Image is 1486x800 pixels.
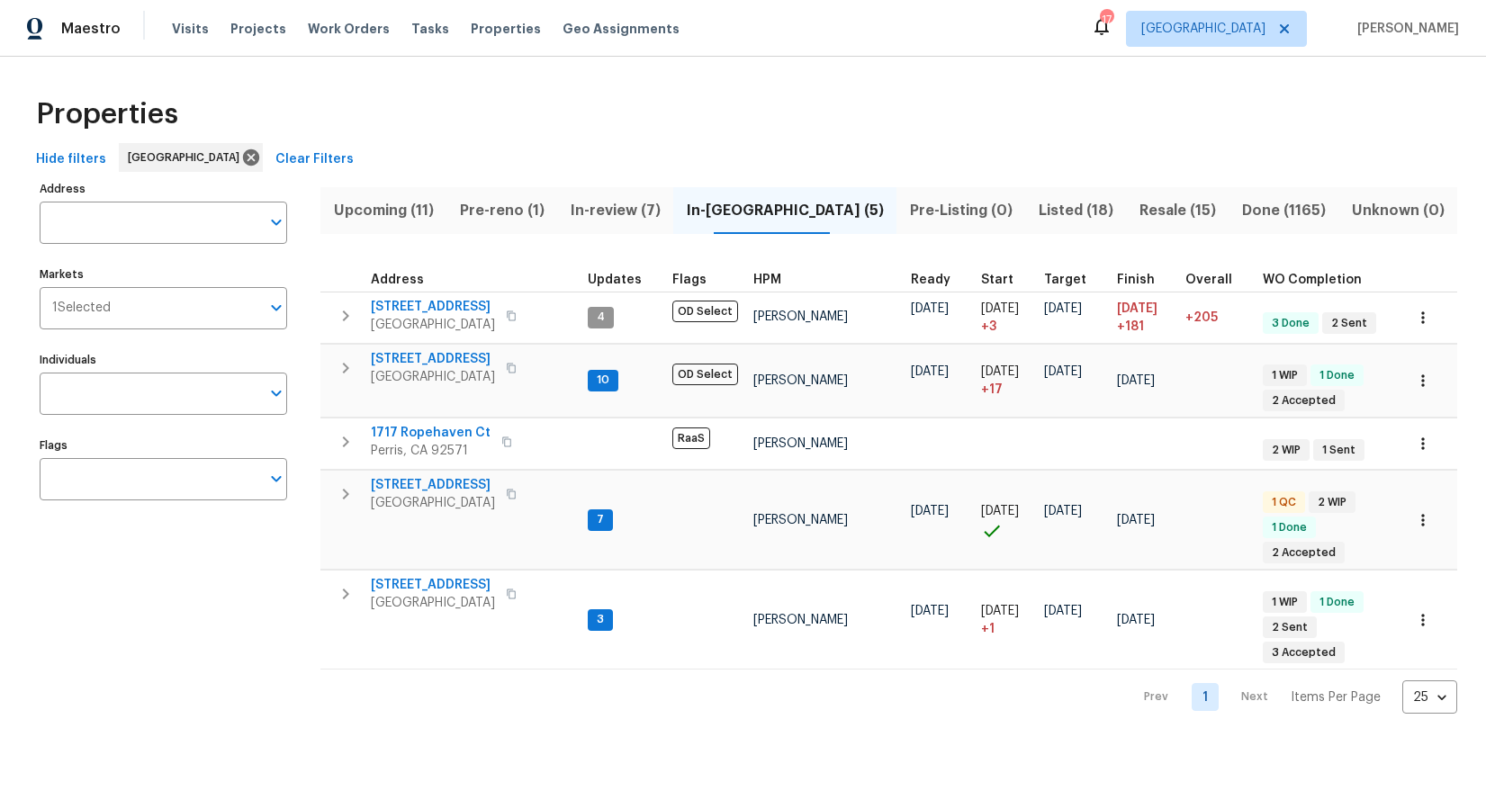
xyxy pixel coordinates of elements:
[29,143,113,176] button: Hide filters
[264,210,289,235] button: Open
[1265,443,1308,458] span: 2 WIP
[1265,620,1315,635] span: 2 Sent
[974,471,1037,570] td: Project started on time
[264,381,289,406] button: Open
[1185,274,1232,286] span: Overall
[457,198,546,223] span: Pre-reno (1)
[672,274,707,286] span: Flags
[1044,274,1086,286] span: Target
[672,301,738,322] span: OD Select
[268,143,361,176] button: Clear Filters
[1141,20,1265,38] span: [GEOGRAPHIC_DATA]
[1312,368,1362,383] span: 1 Done
[128,148,247,166] span: [GEOGRAPHIC_DATA]
[590,512,611,527] span: 7
[974,571,1037,670] td: Project started 1 days late
[981,620,995,638] span: + 1
[40,269,287,280] label: Markets
[568,198,662,223] span: In-review (7)
[275,148,354,171] span: Clear Filters
[371,274,424,286] span: Address
[1265,316,1317,331] span: 3 Done
[911,274,967,286] div: Earliest renovation start date (first business day after COE or Checkout)
[36,148,106,171] span: Hide filters
[981,318,996,336] span: + 3
[1265,545,1343,561] span: 2 Accepted
[371,298,495,316] span: [STREET_ADDRESS]
[1044,365,1082,378] span: [DATE]
[981,505,1019,517] span: [DATE]
[1100,11,1112,29] div: 17
[911,274,950,286] span: Ready
[1185,274,1248,286] div: Days past target finish date
[1192,683,1219,711] a: Goto page 1
[911,605,949,617] span: [DATE]
[40,355,287,365] label: Individuals
[981,381,1003,399] span: + 17
[588,274,642,286] span: Updates
[331,198,436,223] span: Upcoming (11)
[371,594,495,612] span: [GEOGRAPHIC_DATA]
[1117,374,1155,387] span: [DATE]
[1110,292,1178,343] td: Scheduled to finish 181 day(s) late
[974,292,1037,343] td: Project started 3 days late
[264,466,289,491] button: Open
[1117,318,1144,336] span: +181
[911,505,949,517] span: [DATE]
[1263,274,1362,286] span: WO Completion
[1315,443,1363,458] span: 1 Sent
[981,302,1019,315] span: [DATE]
[1291,688,1381,706] p: Items Per Page
[753,437,848,450] span: [PERSON_NAME]
[672,427,710,449] span: RaaS
[471,20,541,38] span: Properties
[371,494,495,512] span: [GEOGRAPHIC_DATA]
[590,310,612,325] span: 4
[1265,645,1343,661] span: 3 Accepted
[119,143,263,172] div: [GEOGRAPHIC_DATA]
[753,310,848,323] span: [PERSON_NAME]
[1185,311,1218,324] span: +205
[1312,595,1362,610] span: 1 Done
[1265,368,1305,383] span: 1 WIP
[1117,514,1155,526] span: [DATE]
[411,22,449,35] span: Tasks
[40,184,287,194] label: Address
[1117,274,1155,286] span: Finish
[1127,680,1457,714] nav: Pagination Navigation
[981,605,1019,617] span: [DATE]
[1044,505,1082,517] span: [DATE]
[371,368,495,386] span: [GEOGRAPHIC_DATA]
[1349,198,1446,223] span: Unknown (0)
[981,365,1019,378] span: [DATE]
[230,20,286,38] span: Projects
[40,440,287,451] label: Flags
[1265,595,1305,610] span: 1 WIP
[981,274,1030,286] div: Actual renovation start date
[1117,302,1157,315] span: [DATE]
[981,274,1013,286] span: Start
[308,20,390,38] span: Work Orders
[907,198,1014,223] span: Pre-Listing (0)
[911,365,949,378] span: [DATE]
[684,198,886,223] span: In-[GEOGRAPHIC_DATA] (5)
[172,20,209,38] span: Visits
[1044,605,1082,617] span: [DATE]
[1265,393,1343,409] span: 2 Accepted
[1350,20,1459,38] span: [PERSON_NAME]
[264,295,289,320] button: Open
[36,105,178,123] span: Properties
[371,576,495,594] span: [STREET_ADDRESS]
[1036,198,1115,223] span: Listed (18)
[1044,274,1103,286] div: Target renovation project end date
[911,302,949,315] span: [DATE]
[590,373,617,388] span: 10
[590,612,611,627] span: 3
[52,301,111,316] span: 1 Selected
[371,424,491,442] span: 1717 Ropehaven Ct
[753,614,848,626] span: [PERSON_NAME]
[1117,274,1171,286] div: Projected renovation finish date
[1178,292,1256,343] td: 205 day(s) past target finish date
[371,316,495,334] span: [GEOGRAPHIC_DATA]
[61,20,121,38] span: Maestro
